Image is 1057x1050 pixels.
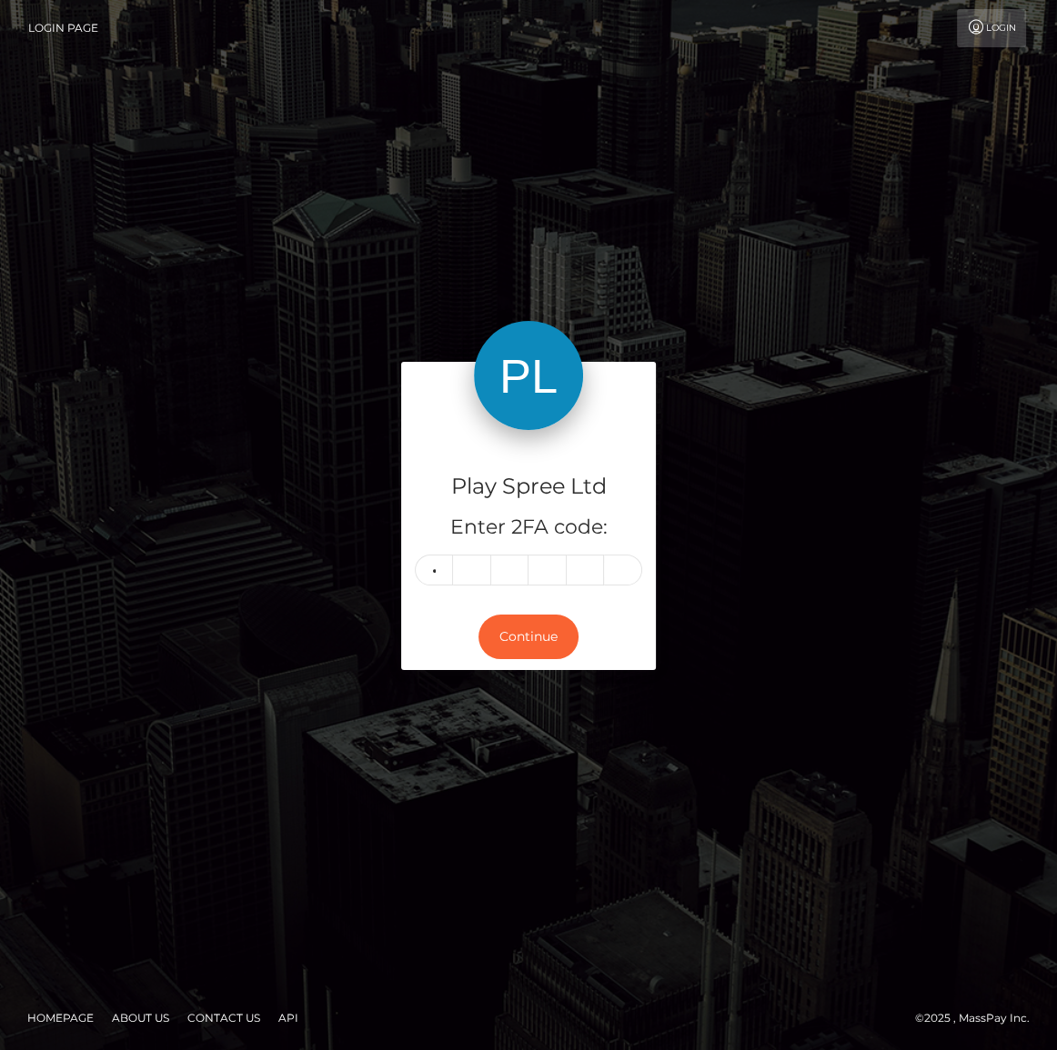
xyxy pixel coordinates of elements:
a: Contact Us [180,1004,267,1032]
h5: Enter 2FA code: [415,514,642,542]
img: Play Spree Ltd [474,321,583,430]
a: Homepage [20,1004,101,1032]
a: Login [957,9,1026,47]
button: Continue [478,615,579,659]
a: API [271,1004,306,1032]
h4: Play Spree Ltd [415,471,642,503]
a: Login Page [28,9,98,47]
div: © 2025 , MassPay Inc. [915,1008,1043,1028]
a: About Us [105,1004,176,1032]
